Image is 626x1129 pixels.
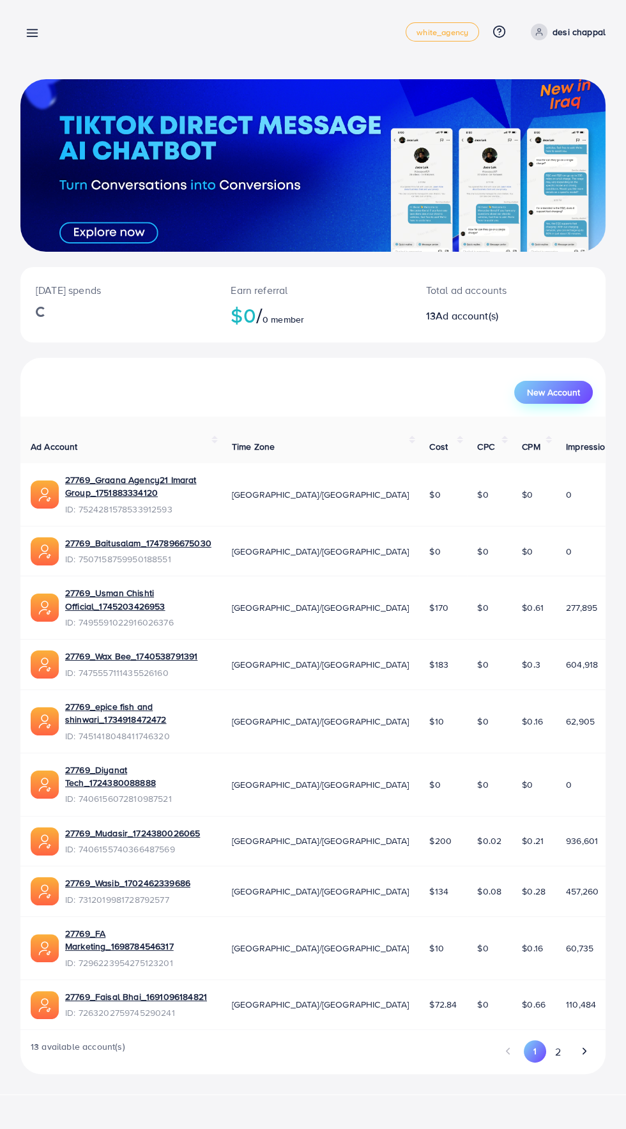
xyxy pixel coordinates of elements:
[522,601,544,614] span: $0.61
[477,440,494,453] span: CPC
[232,778,409,791] span: [GEOGRAPHIC_DATA]/[GEOGRAPHIC_DATA]
[65,877,190,889] a: 27769_Wasib_1702462339686
[31,594,59,622] img: ic-ads-acc.e4c84228.svg
[429,545,440,558] span: $0
[65,730,211,742] span: ID: 7451418048411746320
[232,545,409,558] span: [GEOGRAPHIC_DATA]/[GEOGRAPHIC_DATA]
[566,885,599,898] span: 457,260
[522,942,543,955] span: $0.16
[477,545,488,558] span: $0
[232,488,409,501] span: [GEOGRAPHIC_DATA]/[GEOGRAPHIC_DATA]
[65,473,211,500] a: 27769_Graana Agency21 Imarat Group_1751883334120
[232,942,409,955] span: [GEOGRAPHIC_DATA]/[GEOGRAPHIC_DATA]
[522,778,533,791] span: $0
[477,658,488,671] span: $0
[263,313,304,326] span: 0 member
[31,934,59,962] img: ic-ads-acc.e4c84228.svg
[65,827,200,840] a: 27769_Mudasir_1724380026065
[566,942,593,955] span: 60,735
[65,956,211,969] span: ID: 7296223954275123201
[522,488,533,501] span: $0
[477,715,488,728] span: $0
[429,715,443,728] span: $10
[65,1006,207,1019] span: ID: 7263202759745290241
[477,601,488,614] span: $0
[31,827,59,856] img: ic-ads-acc.e4c84228.svg
[65,666,197,679] span: ID: 7475557111435526160
[429,942,443,955] span: $10
[566,658,598,671] span: 604,918
[477,998,488,1011] span: $0
[522,658,540,671] span: $0.3
[426,282,542,298] p: Total ad accounts
[566,834,598,847] span: 936,601
[477,834,501,847] span: $0.02
[31,991,59,1019] img: ic-ads-acc.e4c84228.svg
[498,1040,595,1064] ul: Pagination
[416,28,468,36] span: white_agency
[31,1040,125,1064] span: 13 available account(s)
[429,601,448,614] span: $170
[231,282,395,298] p: Earn referral
[65,503,211,516] span: ID: 7524281578533912593
[527,388,580,397] span: New Account
[65,537,211,549] a: 27769_Baitusalam_1747896675030
[256,300,263,330] span: /
[426,310,542,322] h2: 13
[477,885,501,898] span: $0.08
[522,715,543,728] span: $0.16
[31,440,78,453] span: Ad Account
[65,893,190,906] span: ID: 7312019981728792577
[429,885,448,898] span: $134
[232,658,409,671] span: [GEOGRAPHIC_DATA]/[GEOGRAPHIC_DATA]
[553,24,606,40] p: desi chappal
[65,587,211,613] a: 27769_Usman Chishti Official_1745203426953
[31,537,59,565] img: ic-ads-acc.e4c84228.svg
[31,650,59,679] img: ic-ads-acc.e4c84228.svg
[232,998,409,1011] span: [GEOGRAPHIC_DATA]/[GEOGRAPHIC_DATA]
[65,700,211,726] a: 27769_epice fish and shinwari_1734918472472
[429,834,452,847] span: $200
[65,616,211,629] span: ID: 7495591022916026376
[566,488,572,501] span: 0
[36,282,200,298] p: [DATE] spends
[429,778,440,791] span: $0
[429,440,448,453] span: Cost
[546,1040,569,1064] button: Go to page 2
[566,601,597,614] span: 277,895
[477,778,488,791] span: $0
[436,309,498,323] span: Ad account(s)
[573,1040,595,1062] button: Go to next page
[526,24,606,40] a: desi chappal
[477,942,488,955] span: $0
[524,1040,546,1062] button: Go to page 1
[65,927,211,953] a: 27769_FA Marketing_1698784546317
[65,650,197,663] a: 27769_Wax Bee_1740538791391
[522,545,533,558] span: $0
[566,778,572,791] span: 0
[429,998,457,1011] span: $72.84
[429,488,440,501] span: $0
[232,834,409,847] span: [GEOGRAPHIC_DATA]/[GEOGRAPHIC_DATA]
[522,998,546,1011] span: $0.66
[566,715,595,728] span: 62,905
[522,885,546,898] span: $0.28
[65,553,211,565] span: ID: 7507158759950188551
[232,440,275,453] span: Time Zone
[232,715,409,728] span: [GEOGRAPHIC_DATA]/[GEOGRAPHIC_DATA]
[65,843,200,856] span: ID: 7406155740366487569
[31,877,59,905] img: ic-ads-acc.e4c84228.svg
[31,771,59,799] img: ic-ads-acc.e4c84228.svg
[232,885,409,898] span: [GEOGRAPHIC_DATA]/[GEOGRAPHIC_DATA]
[522,440,540,453] span: CPM
[566,998,596,1011] span: 110,484
[65,792,211,805] span: ID: 7406156072810987521
[429,658,448,671] span: $183
[477,488,488,501] span: $0
[65,764,211,790] a: 27769_Diyanat Tech_1724380088888
[231,303,395,327] h2: $0
[566,545,572,558] span: 0
[232,601,409,614] span: [GEOGRAPHIC_DATA]/[GEOGRAPHIC_DATA]
[31,707,59,735] img: ic-ads-acc.e4c84228.svg
[514,381,593,404] button: New Account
